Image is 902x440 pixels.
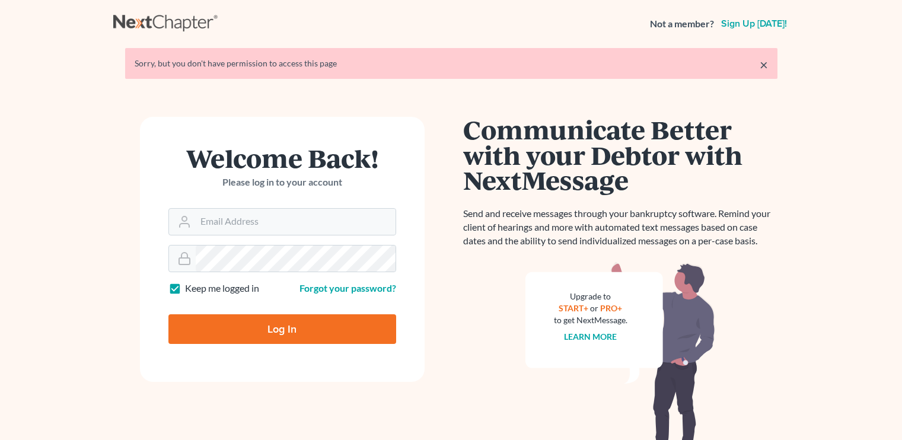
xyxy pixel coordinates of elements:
a: × [760,58,768,72]
input: Email Address [196,209,396,235]
label: Keep me logged in [185,282,259,295]
input: Log In [168,314,396,344]
p: Please log in to your account [168,176,396,189]
span: or [590,303,598,313]
div: Upgrade to [554,291,627,302]
a: Learn more [564,331,617,342]
a: Sign up [DATE]! [719,19,789,28]
div: Sorry, but you don't have permission to access this page [135,58,768,69]
a: PRO+ [600,303,622,313]
a: START+ [559,303,588,313]
div: to get NextMessage. [554,314,627,326]
p: Send and receive messages through your bankruptcy software. Remind your client of hearings and mo... [463,207,777,248]
h1: Communicate Better with your Debtor with NextMessage [463,117,777,193]
a: Forgot your password? [299,282,396,294]
strong: Not a member? [650,17,714,31]
h1: Welcome Back! [168,145,396,171]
